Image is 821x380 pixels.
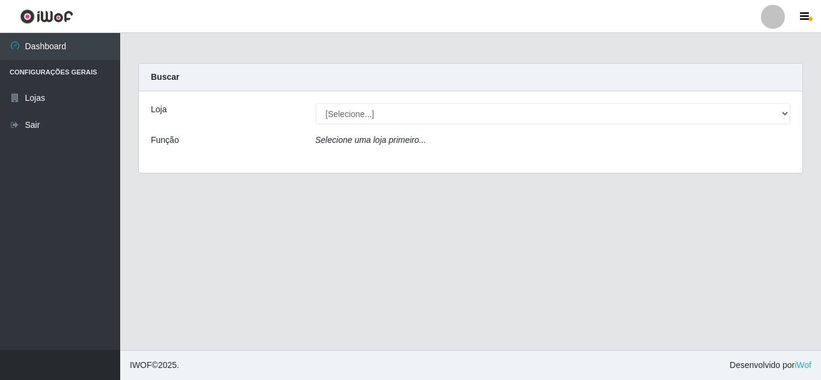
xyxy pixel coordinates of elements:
[151,103,166,116] label: Loja
[730,359,811,372] span: Desenvolvido por
[151,72,179,82] strong: Buscar
[795,360,811,370] a: iWof
[20,9,73,24] img: CoreUI Logo
[130,360,152,370] span: IWOF
[130,359,179,372] span: © 2025 .
[151,134,179,146] label: Função
[316,135,426,145] i: Selecione uma loja primeiro...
